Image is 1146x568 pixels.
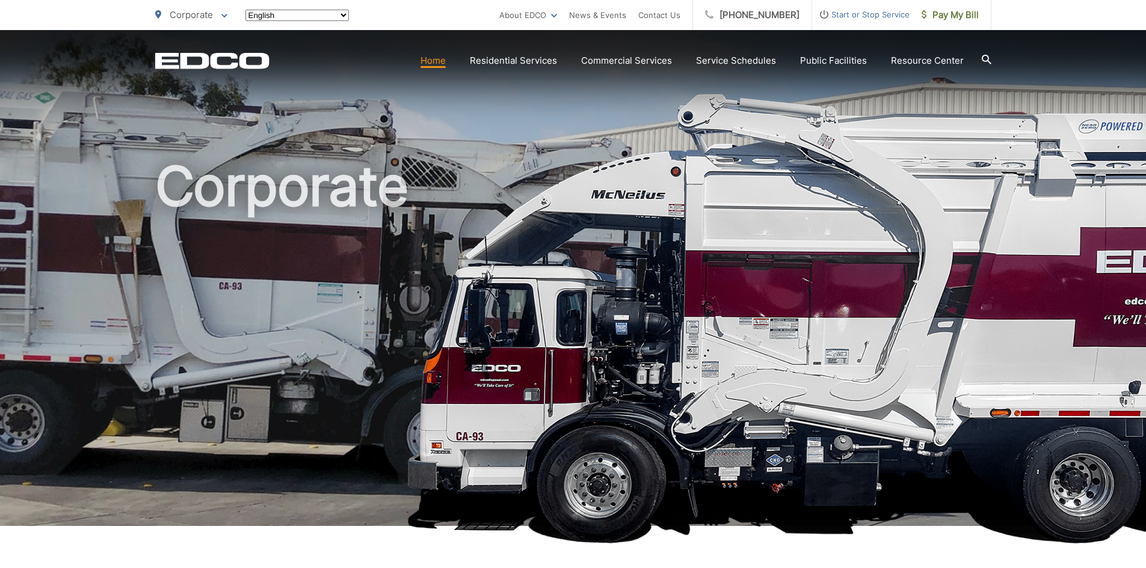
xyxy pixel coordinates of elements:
h1: Corporate [155,156,991,537]
a: EDCD logo. Return to the homepage. [155,52,270,69]
a: Resource Center [891,53,964,68]
span: Pay My Bill [922,8,979,22]
a: Commercial Services [581,53,672,68]
select: Select a language [245,10,349,21]
a: Home [421,53,446,68]
a: News & Events [569,8,626,22]
span: Corporate [170,9,213,20]
a: About EDCO [499,8,557,22]
a: Public Facilities [800,53,867,68]
a: Residential Services [470,53,557,68]
a: Contact Us [638,8,680,22]
a: Service Schedules [696,53,776,68]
